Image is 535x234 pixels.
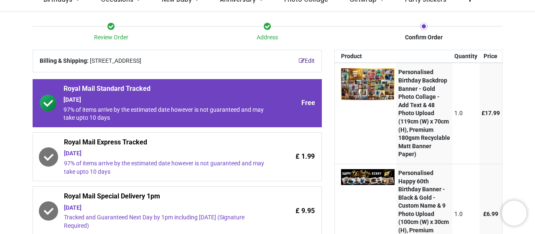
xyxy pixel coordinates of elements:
[33,33,189,42] div: Review Order
[90,57,141,65] span: [STREET_ADDRESS]
[454,109,477,118] div: 1.0
[64,149,264,158] div: [DATE]
[296,152,315,161] span: £ 1.99
[64,106,265,122] div: 97% of items arrive by the estimated date however is not guaranteed and may take upto 10 days
[346,33,502,42] div: Confirm Order
[454,210,477,219] div: 1.0
[483,211,498,217] span: £
[485,110,500,116] span: 17.99
[479,50,502,63] th: Price
[301,98,315,108] span: Free
[64,138,264,149] span: Royal Mail Express Tracked
[64,84,265,96] span: Royal Mail Standard Tracked
[64,159,264,176] div: 97% of items arrive by the estimated date however is not guaranteed and may take upto 10 days
[299,57,315,65] a: Edit
[341,169,395,185] img: wsTfPkAAAAGSURBVAMAzk31xkN+nrUAAAAASUVORK5CYII=
[64,204,264,212] div: [DATE]
[296,206,315,216] span: £ 9.95
[40,57,89,64] b: Billing & Shipping:
[189,33,346,42] div: Address
[398,69,450,157] strong: Personalised Birthday Backdrop Banner - Gold Photo Collage - Add Text & 48 Photo Upload (119cm (W...
[64,96,265,104] div: [DATE]
[481,110,500,116] span: £
[487,211,498,217] span: 6.99
[64,192,264,203] span: Royal Mail Special Delivery 1pm
[502,201,527,226] iframe: Brevo live chat
[341,68,395,100] img: G7uiabGKEAAAAASUVORK5CYII=
[452,50,479,63] th: Quantity
[64,213,264,230] div: Tracked and Guaranteed Next Day by 1pm including [DATE] (Signature Required)
[335,50,397,63] th: Product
